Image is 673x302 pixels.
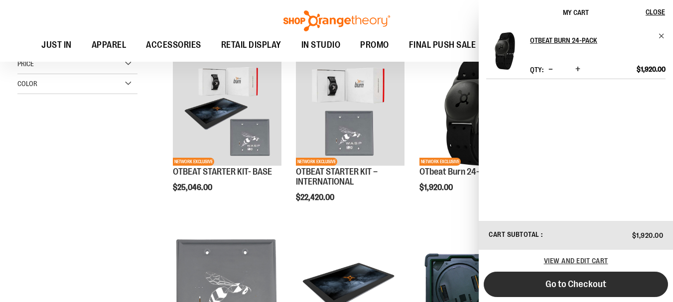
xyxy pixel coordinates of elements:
[530,32,652,48] h2: OTbeat Burn 24-pack
[296,167,378,187] a: OTBEAT STARTER KIT – INTERNATIONAL
[646,8,665,16] span: Close
[282,10,392,31] img: Shop Orangetheory
[419,167,497,177] a: OTbeat Burn 24-pack
[221,34,281,56] span: RETAIL DISPLAY
[414,53,533,217] div: product
[658,32,666,40] a: Remove item
[17,80,37,88] span: Color
[146,34,201,56] span: ACCESSORIES
[563,8,589,16] span: My Cart
[296,58,404,166] img: OTBEAT STARTER KIT – INTERNATIONAL
[211,34,291,57] a: RETAIL DISPLAY
[545,279,606,290] span: Go to Checkout
[350,34,399,57] a: PROMO
[573,65,583,75] button: Increase product quantity
[546,65,555,75] button: Decrease product quantity
[168,53,286,217] div: product
[486,32,666,79] li: Product
[291,53,409,227] div: product
[530,66,543,74] label: Qty
[136,34,211,57] a: ACCESSORIES
[173,183,214,192] span: $25,046.00
[173,167,272,177] a: OTBEAT STARTER KIT- BASE
[484,272,668,297] button: Go to Checkout
[92,34,127,56] span: APPAREL
[82,34,136,57] a: APPAREL
[632,231,664,239] span: $1,920.00
[486,32,524,70] img: OTbeat Burn 24-pack
[419,58,528,166] img: OTbeat Burn 24-pack
[173,158,214,166] span: NETWORK EXCLUSIVE
[486,32,524,76] a: OTbeat Burn 24-pack
[360,34,389,56] span: PROMO
[399,34,486,57] a: FINAL PUSH SALE
[530,32,666,48] a: OTbeat Burn 24-pack
[409,34,476,56] span: FINAL PUSH SALE
[291,34,351,56] a: IN STUDIO
[637,65,666,74] span: $1,920.00
[173,58,281,166] img: OTBEAT STARTER KIT- BASE
[489,230,539,238] span: Cart Subtotal
[41,34,72,56] span: JUST IN
[419,158,461,166] span: NETWORK EXCLUSIVE
[301,34,341,56] span: IN STUDIO
[17,60,34,68] span: Price
[31,34,82,57] a: JUST IN
[296,58,404,167] a: OTBEAT STARTER KIT – INTERNATIONALNETWORK EXCLUSIVE
[173,58,281,167] a: OTBEAT STARTER KIT- BASENETWORK EXCLUSIVE
[419,58,528,167] a: OTbeat Burn 24-packNETWORK EXCLUSIVE
[296,158,337,166] span: NETWORK EXCLUSIVE
[419,183,454,192] span: $1,920.00
[296,193,336,202] span: $22,420.00
[544,257,608,265] a: View and edit cart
